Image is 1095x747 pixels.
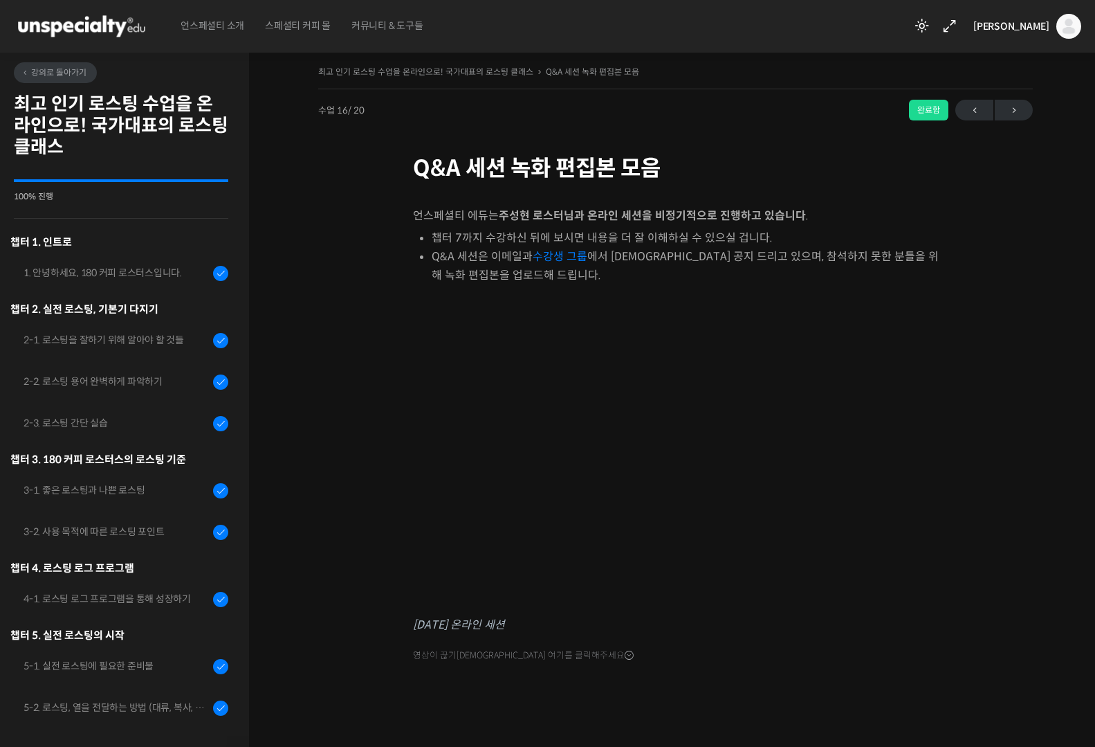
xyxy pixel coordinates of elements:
div: 챕터 5. 실전 로스팅의 시작 [10,626,228,645]
div: 2-3. 로스팅 간단 실습 [24,415,209,431]
h3: 챕터 1. 인트로 [10,233,228,251]
div: 100% 진행 [14,192,228,201]
span: 강의로 돌아가기 [21,67,86,78]
span: 수업 16 [318,106,365,115]
div: 3-2. 사용 목적에 따른 로스팅 포인트 [24,524,209,539]
h1: Q&A 세션 녹화 편집본 모음 [413,155,939,181]
div: 2-1. 로스팅을 잘하기 위해 알아야 할 것들 [24,332,209,348]
div: 챕터 2. 실전 로스팅, 기본기 다지기 [10,300,228,318]
span: [PERSON_NAME] [973,20,1049,33]
span: 영상이 끊기[DEMOGRAPHIC_DATA] 여기를 클릭해주세요 [413,650,634,661]
a: ←이전 [955,100,993,120]
div: 1. 안녕하세요, 180 커피 로스터스입니다. [24,265,209,280]
span: → [995,101,1033,120]
li: Q&A 세션은 이메일과 에서 [DEMOGRAPHIC_DATA] 공지 드리고 있으며, 참석하지 못한 분들을 위해 녹화 편집본을 업로드해 드립니다. [432,247,939,285]
span: ← [955,101,993,120]
strong: 주성현 로스터님과 온라인 세션을 비정기적으로 진행하고 있습니다 [499,208,806,223]
div: 5-1. 실전 로스팅에 필요한 준비물 [24,658,209,674]
div: 2-2. 로스팅 용어 완벽하게 파악하기 [24,374,209,389]
a: 강의로 돌아가기 [14,62,97,83]
a: Q&A 세션 녹화 편집본 모음 [546,66,639,77]
div: 챕터 3. 180 커피 로스터스의 로스팅 기준 [10,450,228,469]
mark: [DATE] 온라인 세션 [413,618,505,632]
div: 4-1. 로스팅 로그 프로그램을 통해 성장하기 [24,591,209,606]
div: 챕터 4. 로스팅 로그 프로그램 [10,559,228,577]
span: / 20 [348,105,365,116]
h2: 최고 인기 로스팅 수업을 온라인으로! 국가대표의 로스팅 클래스 [14,93,228,159]
div: 3-1. 좋은 로스팅과 나쁜 로스팅 [24,483,209,498]
div: 5-2. 로스팅, 열을 전달하는 방법 (대류, 복사, 전도) [24,700,209,715]
p: 언스페셜티 에듀는 . [413,206,939,225]
a: 최고 인기 로스팅 수업을 온라인으로! 국가대표의 로스팅 클래스 [318,66,533,77]
a: 다음→ [995,100,1033,120]
li: 챕터 7까지 수강하신 뒤에 보시면 내용을 더 잘 이해하실 수 있으실 겁니다. [432,228,939,247]
div: 완료함 [909,100,948,120]
a: 수강생 그룹 [533,249,587,264]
